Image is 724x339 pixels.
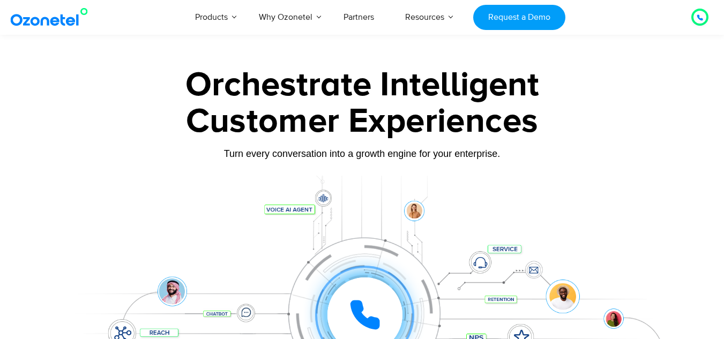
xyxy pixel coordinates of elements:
[473,5,565,30] a: Request a Demo
[27,148,697,160] div: Turn every conversation into a growth engine for your enterprise.
[27,96,697,147] div: Customer Experiences
[27,68,697,102] div: Orchestrate Intelligent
